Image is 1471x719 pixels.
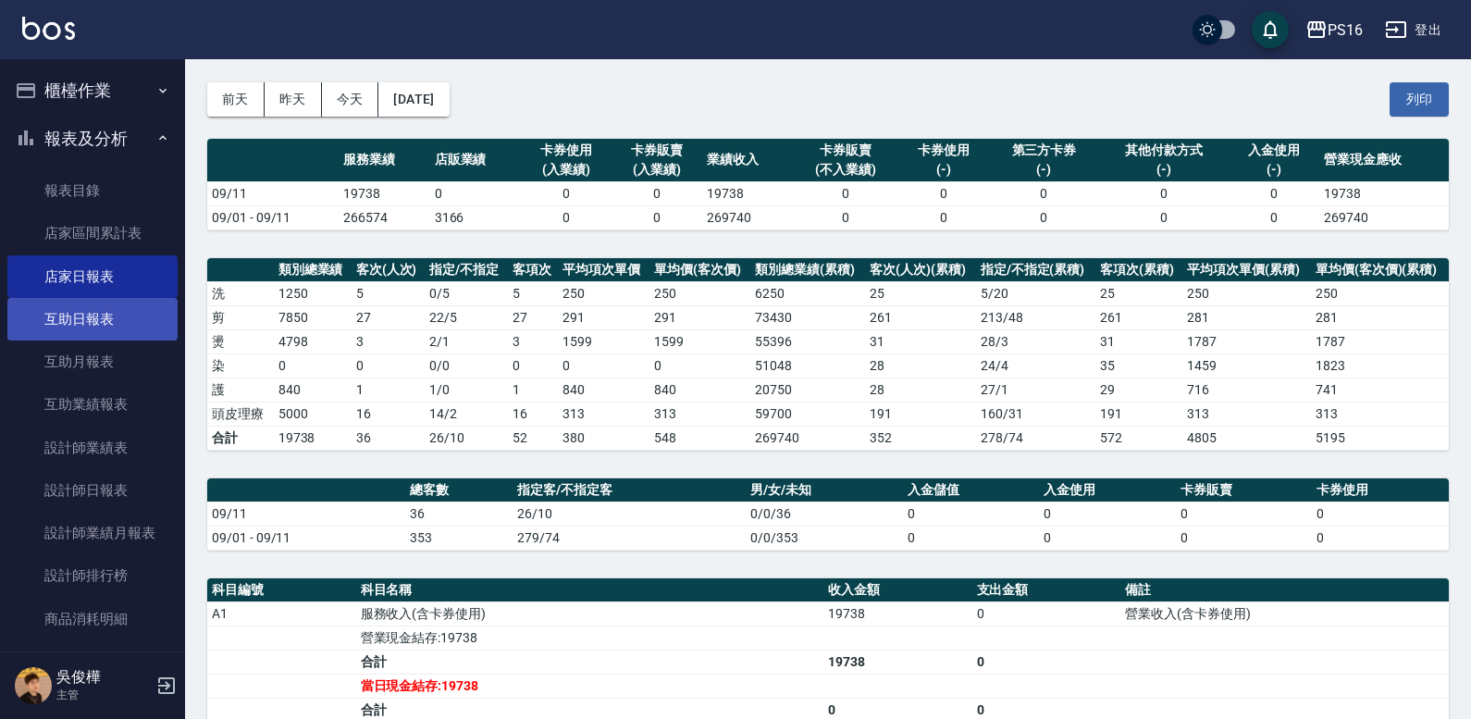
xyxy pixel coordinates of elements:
td: 20750 [750,378,865,402]
td: 28 [865,378,976,402]
button: 列印 [1390,82,1449,117]
td: 5000 [274,402,352,426]
th: 單均價(客次價)(累積) [1311,258,1449,282]
td: 19738 [339,181,429,205]
td: 5195 [1311,426,1449,450]
td: 840 [274,378,352,402]
td: 0 [898,205,989,229]
div: (入業績) [616,160,698,180]
td: 26/10 [513,502,746,526]
td: 0 [612,205,702,229]
td: 31 [1095,329,1182,353]
div: 卡券使用 [525,141,607,160]
td: 3 [352,329,426,353]
td: 0 [1312,526,1449,550]
td: 0 [352,353,426,378]
td: 3 [508,329,559,353]
td: 0/0/353 [746,526,903,550]
button: 今天 [322,82,379,117]
td: 0 [989,181,1099,205]
td: 191 [1095,402,1182,426]
td: A1 [207,601,356,626]
td: 1823 [1311,353,1449,378]
td: 250 [649,281,750,305]
td: 291 [558,305,649,329]
td: 22 / 5 [425,305,507,329]
th: 業績收入 [702,139,793,182]
th: 入金使用 [1039,478,1176,502]
td: 380 [558,426,649,450]
td: 291 [649,305,750,329]
th: 支出金額 [972,578,1121,602]
h5: 吳俊樺 [56,668,151,687]
div: 卡券使用 [903,141,984,160]
td: 59700 [750,402,865,426]
td: 269740 [702,205,793,229]
td: 19738 [823,650,972,674]
td: 266574 [339,205,429,229]
td: 36 [405,502,513,526]
td: 09/01 - 09/11 [207,526,405,550]
img: Logo [22,17,75,40]
td: 213 / 48 [976,305,1095,329]
td: 24 / 4 [976,353,1095,378]
td: 服務收入(含卡券使用) [356,601,823,626]
td: 25 [865,281,976,305]
td: 5 [352,281,426,305]
td: 09/11 [207,181,339,205]
button: save [1252,11,1289,48]
th: 客次(人次)(累積) [865,258,976,282]
div: PS16 [1328,19,1363,42]
td: 281 [1182,305,1311,329]
td: 0/0/36 [746,502,903,526]
td: 0 [972,650,1121,674]
a: 互助業績報表 [7,383,178,426]
td: 840 [558,378,649,402]
td: 279/74 [513,526,746,550]
th: 平均項次單價 [558,258,649,282]
td: 1599 [558,329,649,353]
td: 頭皮理療 [207,402,274,426]
td: 0 [612,181,702,205]
th: 平均項次單價(累積) [1182,258,1311,282]
td: 31 [865,329,976,353]
td: 261 [1095,305,1182,329]
td: 0 [1099,205,1229,229]
a: 設計師日報表 [7,469,178,512]
a: 商品消耗明細 [7,598,178,640]
td: 313 [649,402,750,426]
table: a dense table [207,258,1449,451]
th: 營業現金應收 [1319,139,1449,182]
td: 6250 [750,281,865,305]
td: 16 [508,402,559,426]
th: 指定/不指定(累積) [976,258,1095,282]
td: 27 / 1 [976,378,1095,402]
div: 卡券販賣 [798,141,894,160]
td: 0 [794,181,898,205]
td: 16 [352,402,426,426]
th: 類別總業績 [274,258,352,282]
td: 1 [508,378,559,402]
td: 0 [1229,181,1319,205]
td: 0 [508,353,559,378]
td: 0 [989,205,1099,229]
td: 572 [1095,426,1182,450]
button: [DATE] [378,82,449,117]
td: 548 [649,426,750,450]
td: 19738 [823,601,972,626]
td: 28 / 3 [976,329,1095,353]
th: 備註 [1120,578,1449,602]
a: 設計師業績表 [7,427,178,469]
td: 0 [898,181,989,205]
th: 指定/不指定 [425,258,507,282]
th: 總客數 [405,478,513,502]
td: 28 [865,353,976,378]
a: 店家日報表 [7,255,178,298]
td: 0 [1099,181,1229,205]
td: 14 / 2 [425,402,507,426]
td: 52 [508,426,559,450]
td: 1787 [1311,329,1449,353]
a: 設計師業績月報表 [7,512,178,554]
td: 29 [1095,378,1182,402]
td: 0 [558,353,649,378]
